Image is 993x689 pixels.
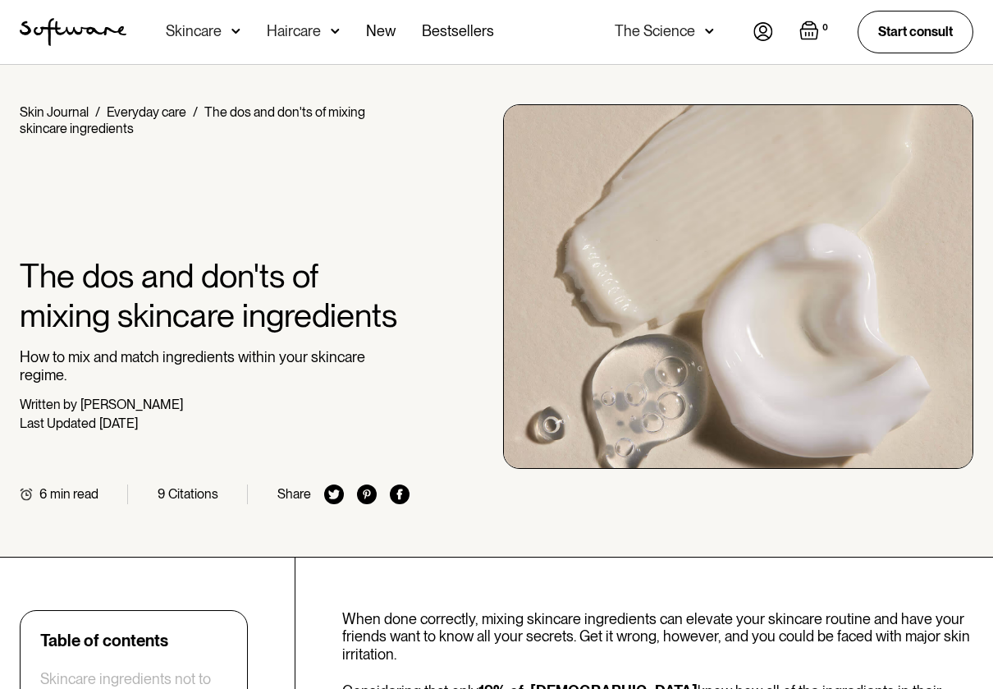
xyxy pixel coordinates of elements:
img: Software Logo [20,18,126,46]
div: [DATE] [99,416,138,431]
div: Haircare [267,23,321,39]
div: Skincare [166,23,222,39]
p: When done correctly, mixing skincare ingredients can elevate your skincare routine and have your ... [342,610,973,664]
h1: The dos and don'ts of mixing skincare ingredients [20,256,410,335]
img: arrow down [331,23,340,39]
div: Citations [168,486,218,502]
div: Last Updated [20,416,96,431]
div: 9 [158,486,165,502]
a: Everyday care [107,104,186,120]
div: [PERSON_NAME] [80,397,183,412]
div: Table of contents [40,631,168,650]
div: 6 [39,486,47,502]
img: twitter icon [324,485,344,504]
img: facebook icon [390,485,410,504]
div: The dos and don'ts of mixing skincare ingredients [20,104,365,136]
div: / [193,104,198,120]
a: Start consult [858,11,973,53]
a: home [20,18,126,46]
div: min read [50,486,98,502]
div: / [95,104,100,120]
div: Share [277,486,311,502]
div: The Science [615,23,695,39]
p: How to mix and match ingredients within your skincare regime. [20,348,410,384]
div: Written by [20,397,77,412]
div: 0 [819,21,831,35]
a: Skin Journal [20,104,89,120]
img: pinterest icon [357,485,377,504]
img: arrow down [705,23,714,39]
a: Open empty cart [799,21,831,44]
img: arrow down [231,23,240,39]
